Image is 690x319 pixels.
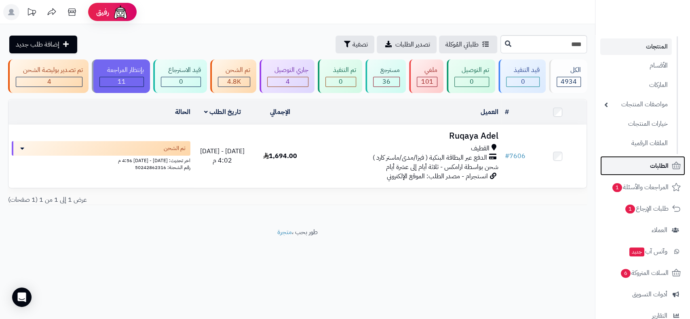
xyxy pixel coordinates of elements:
span: القطيف [471,144,490,153]
a: المنتجات [600,38,672,55]
a: الكل4934 [547,59,589,93]
div: جاري التوصيل [267,65,308,75]
span: رقم الشحنة: 50242862316 [135,164,190,171]
a: الطلبات [600,156,685,175]
a: وآتس آبجديد [600,242,685,261]
div: الكل [557,65,581,75]
div: اخر تحديث: [DATE] - [DATE] 4:56 م [12,156,190,164]
span: 101 [421,77,433,87]
span: انستجرام - مصدر الطلب: الموقع الإلكتروني [387,171,488,181]
div: 0 [455,77,489,87]
div: تم الشحن [218,65,250,75]
div: 0 [161,77,200,87]
span: جديد [629,247,644,256]
div: قيد التنفيذ [506,65,539,75]
a: # [505,107,509,117]
span: طلباتي المُوكلة [445,40,479,49]
span: 4934 [561,77,577,87]
span: 4 [286,77,290,87]
h3: Ruqaya Adel [312,131,498,141]
div: بإنتظار المراجعة [99,65,143,75]
a: العملاء [600,220,685,240]
a: تحديثات المنصة [21,4,42,22]
span: المراجعات والأسئلة [612,182,669,193]
div: تم التوصيل [454,65,489,75]
span: تم الشحن [164,144,186,152]
a: تم تصدير بوليصة الشحن 4 [6,59,90,93]
button: تصفية [336,36,374,53]
a: المراجعات والأسئلة1 [600,177,685,197]
a: تصدير الطلبات [377,36,437,53]
div: 4 [16,77,82,87]
a: قيد الاسترجاع 0 [152,59,209,93]
a: تاريخ الطلب [204,107,241,117]
a: الإجمالي [270,107,290,117]
a: مسترجع 36 [364,59,407,93]
a: الأقسام [600,57,672,74]
span: إضافة طلب جديد [16,40,59,49]
span: 0 [339,77,343,87]
div: تم تصدير بوليصة الشحن [16,65,82,75]
span: 4 [47,77,51,87]
span: الدفع عبر البطاقة البنكية ( فيزا/مدى/ماستر كارد ) [373,153,487,163]
img: ai-face.png [112,4,129,20]
a: متجرة [277,227,292,237]
span: 0 [470,77,474,87]
span: [DATE] - [DATE] 4:02 م [200,146,245,165]
span: شحن بواسطة ارامكس - ثلاثة أيام إلى عشرة أيام [386,162,498,172]
a: إضافة طلب جديد [9,36,77,53]
div: 36 [373,77,399,87]
a: تم الشحن 4.8K [209,59,257,93]
div: 11 [100,77,143,87]
div: 101 [417,77,437,87]
a: #7606 [505,151,525,161]
span: 0 [521,77,525,87]
span: 1,694.00 [263,151,297,161]
span: 11 [118,77,126,87]
div: Open Intercom Messenger [12,287,32,307]
span: تصفية [352,40,368,49]
a: أدوات التسويق [600,285,685,304]
span: وآتس آب [629,246,667,257]
div: مسترجع [373,65,400,75]
div: ملغي [417,65,437,75]
span: 4.8K [227,77,241,87]
a: جاري التوصيل 4 [258,59,316,93]
span: رفيق [96,7,109,17]
div: 0 [326,77,355,87]
span: تصدير الطلبات [395,40,430,49]
img: logo-2.png [635,21,682,38]
div: 0 [506,77,539,87]
div: عرض 1 إلى 1 من 1 (1 صفحات) [2,195,298,205]
span: طلبات الإرجاع [625,203,669,214]
a: العميل [481,107,498,117]
a: طلبات الإرجاع1 [600,199,685,218]
a: طلباتي المُوكلة [439,36,497,53]
a: مواصفات المنتجات [600,96,672,113]
div: قيد الاسترجاع [161,65,201,75]
span: الطلبات [650,160,669,171]
span: # [505,151,509,161]
span: العملاء [652,224,667,236]
span: أدوات التسويق [632,289,667,300]
span: السلات المتروكة [620,267,669,279]
span: 6 [621,269,631,278]
a: تم التنفيذ 0 [316,59,363,93]
span: 1 [612,183,622,192]
a: السلات المتروكة6 [600,263,685,283]
a: تم التوصيل 0 [445,59,497,93]
span: 0 [179,77,183,87]
div: تم التنفيذ [325,65,356,75]
a: بإنتظار المراجعة 11 [90,59,151,93]
span: 1 [625,205,635,213]
a: ملغي 101 [407,59,445,93]
div: 4 [268,77,308,87]
a: الماركات [600,76,672,94]
span: 36 [382,77,390,87]
a: الملفات الرقمية [600,135,672,152]
div: 4777 [218,77,249,87]
a: الحالة [175,107,190,117]
a: خيارات المنتجات [600,115,672,133]
a: قيد التنفيذ 0 [497,59,547,93]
